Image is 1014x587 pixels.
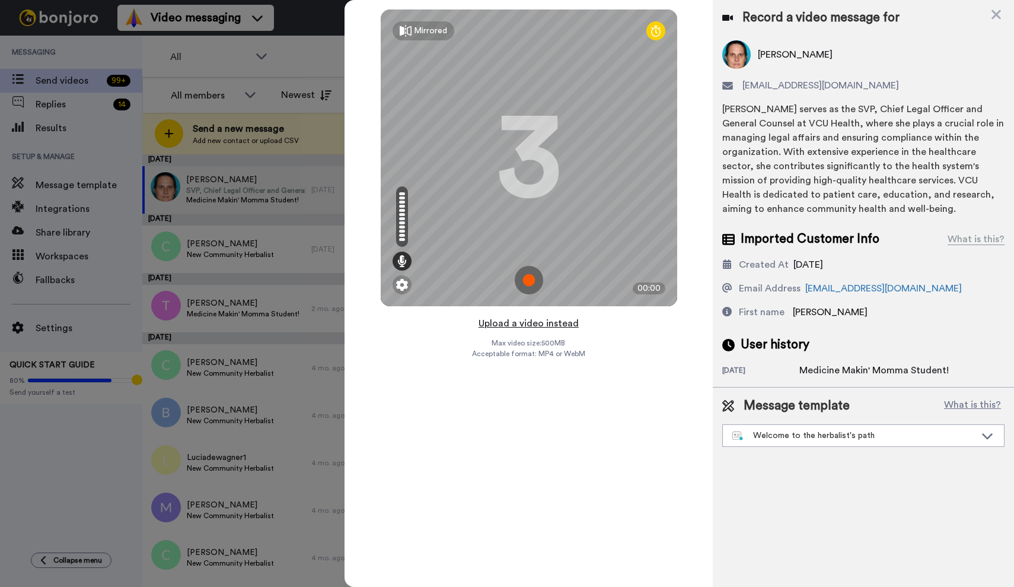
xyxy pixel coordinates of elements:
[741,336,809,354] span: User history
[496,113,562,202] div: 3
[799,363,949,377] div: Medicine Makin' Momma Student!
[739,281,801,296] div: Email Address
[739,258,789,272] div: Created At
[739,305,785,319] div: First name
[722,102,1005,216] div: [PERSON_NAME] serves as the SVP, Chief Legal Officer and General Counsel at VCU Health, where she...
[948,232,1005,246] div: What is this?
[396,279,408,291] img: ic_gear.svg
[515,266,543,294] img: ic_record_start.svg
[633,283,665,294] div: 00:00
[805,284,962,293] a: [EMAIL_ADDRESS][DOMAIN_NAME]
[742,78,899,93] span: [EMAIL_ADDRESS][DOMAIN_NAME]
[940,397,1005,415] button: What is this?
[722,366,799,377] div: [DATE]
[793,260,823,269] span: [DATE]
[741,230,879,248] span: Imported Customer Info
[492,338,566,348] span: Max video size: 500 MB
[732,430,975,442] div: Welcome to the herbalist's path
[744,397,850,415] span: Message template
[732,431,744,441] img: nextgen-template.svg
[793,307,868,317] span: [PERSON_NAME]
[472,349,585,358] span: Acceptable format: MP4 or WebM
[475,316,582,331] button: Upload a video instead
